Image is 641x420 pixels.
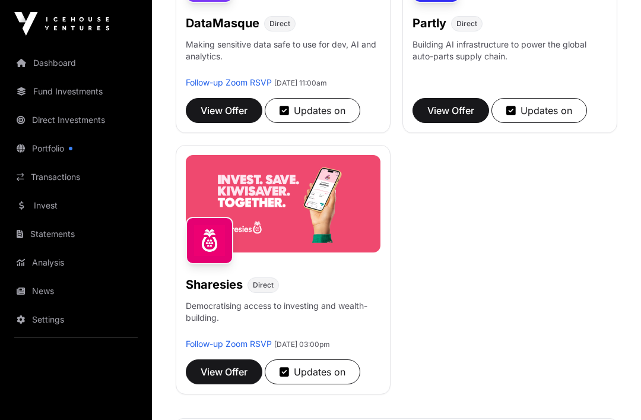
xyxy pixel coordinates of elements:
a: Settings [9,307,142,333]
a: Follow-up Zoom RSVP [186,339,272,349]
span: [DATE] 03:00pm [274,340,330,349]
div: Updates on [280,365,345,379]
div: Updates on [506,103,572,118]
span: Direct [269,19,290,29]
iframe: Chat Widget [582,363,641,420]
a: Portfolio [9,135,142,162]
a: Transactions [9,164,142,190]
button: Updates on [491,98,587,123]
span: View Offer [201,365,247,379]
p: Building AI infrastructure to power the global auto-parts supply chain. [412,39,607,77]
span: View Offer [427,103,474,118]
p: Making sensitive data safe to use for dev, AI and analytics. [186,39,380,77]
img: Icehouse Ventures Logo [14,12,109,36]
img: Sharesies [186,217,233,264]
a: Direct Investments [9,107,142,133]
span: [DATE] 11:00am [274,78,327,87]
img: Sharesies-Banner.jpg [186,155,380,252]
a: Statements [9,221,142,247]
button: Updates on [265,359,360,384]
span: Direct [253,280,274,290]
h1: Sharesies [186,276,243,293]
h1: Partly [412,15,446,31]
button: View Offer [412,98,489,123]
a: News [9,278,142,304]
a: Fund Investments [9,78,142,105]
h1: DataMasque [186,15,259,31]
button: Updates on [265,98,360,123]
div: Updates on [280,103,345,118]
a: Invest [9,192,142,219]
span: View Offer [201,103,247,118]
a: Follow-up Zoom RSVP [186,77,272,87]
span: Direct [456,19,477,29]
a: Analysis [9,250,142,276]
a: Dashboard [9,50,142,76]
button: View Offer [186,98,262,123]
button: View Offer [186,359,262,384]
p: Democratising access to investing and wealth-building. [186,300,380,338]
